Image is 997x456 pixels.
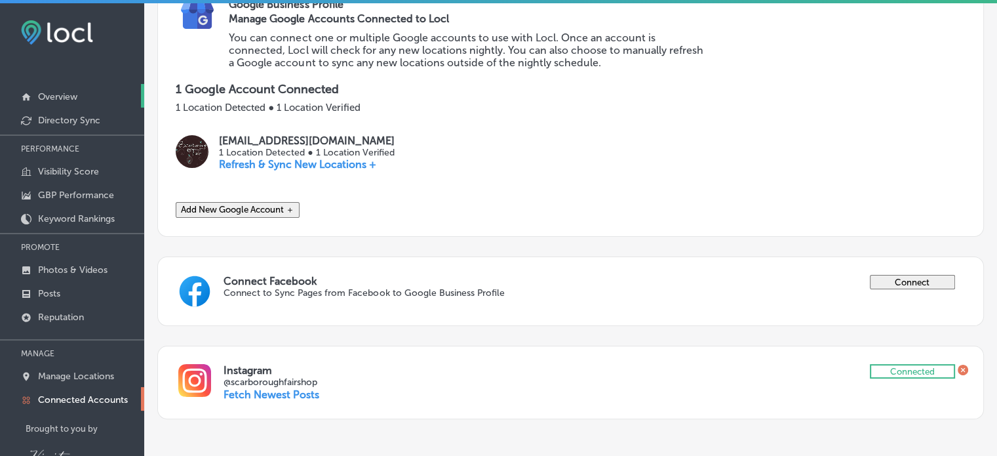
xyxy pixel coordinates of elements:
[229,31,707,69] p: You can connect one or multiple Google accounts to use with Locl. Once an account is connected, L...
[38,394,128,405] p: Connected Accounts
[219,147,395,158] p: 1 Location Detected ● 1 Location Verified
[38,166,99,177] p: Visibility Score
[176,82,966,96] p: 1 Google Account Connected
[38,115,100,126] p: Directory Sync
[38,312,84,323] p: Reputation
[224,287,740,299] p: Connect to Sync Pages from Facebook to Google Business Profile
[176,202,300,218] button: Add New Google Account ＋
[38,264,108,276] p: Photos & Videos
[229,12,707,25] h3: Manage Google Accounts Connected to Locl
[870,364,955,379] button: Connected
[176,102,966,114] p: 1 Location Detected ● 1 Location Verified
[224,275,869,287] p: Connect Facebook
[224,388,319,401] p: Fetch Newest Posts
[38,371,114,382] p: Manage Locations
[38,190,114,201] p: GBP Performance
[38,288,60,299] p: Posts
[870,275,955,289] button: Connect
[21,20,93,45] img: fda3e92497d09a02dc62c9cd864e3231.png
[38,213,115,224] p: Keyword Rankings
[38,91,77,102] p: Overview
[26,424,144,434] p: Brought to you by
[219,158,395,171] p: Refresh & Sync New Locations +
[224,364,869,377] p: Instagram
[219,135,395,147] p: [EMAIL_ADDRESS][DOMAIN_NAME]
[224,377,869,388] p: @scarboroughfairshop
